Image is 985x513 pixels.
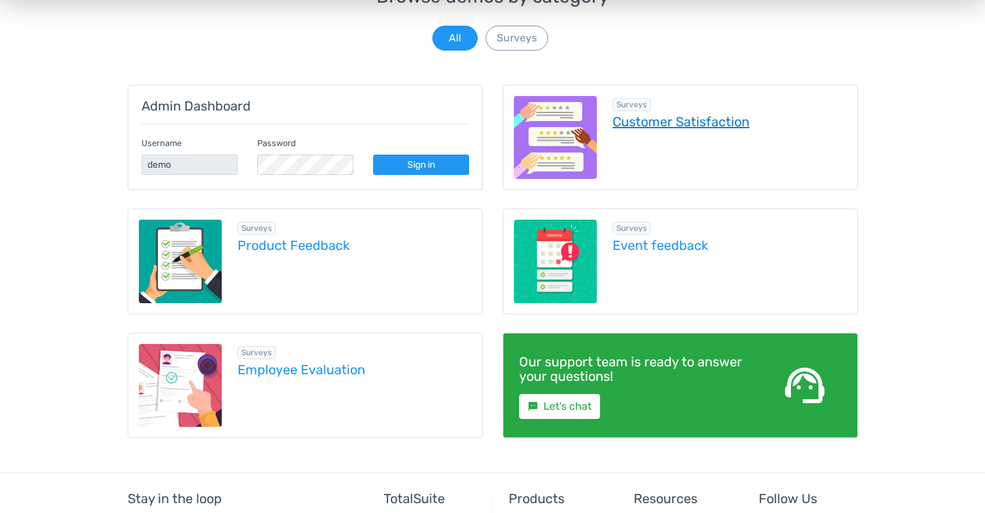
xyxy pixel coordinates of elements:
[781,362,828,409] span: support_agent
[373,155,469,175] a: Sign in
[514,96,597,180] img: customer-satisfaction.png
[613,238,847,253] a: Event feedback
[238,238,472,253] a: Product Feedback
[613,222,651,235] span: Browse all in Surveys
[519,394,600,419] a: smsLet's chat
[238,346,276,359] span: Browse all in Surveys
[432,26,478,51] button: All
[238,362,472,377] a: Employee Evaluation
[141,137,182,149] label: Username
[139,220,222,303] img: product-feedback-1.png
[486,26,548,51] button: Surveys
[257,137,296,149] label: Password
[128,491,352,506] h5: Stay in the loop
[613,114,847,129] a: Customer Satisfaction
[634,491,732,506] h5: Resources
[528,401,538,412] small: sms
[759,491,857,506] h5: Follow Us
[384,491,482,506] h5: TotalSuite
[141,99,469,113] h5: Admin Dashboard
[139,344,222,427] img: employee-evaluation.png
[514,220,597,303] img: event-feedback.png
[519,354,748,383] h4: Our support team is ready to answer your questions!
[238,222,276,235] span: Browse all in Surveys
[613,98,651,111] span: Browse all in Surveys
[509,491,607,506] h5: Products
